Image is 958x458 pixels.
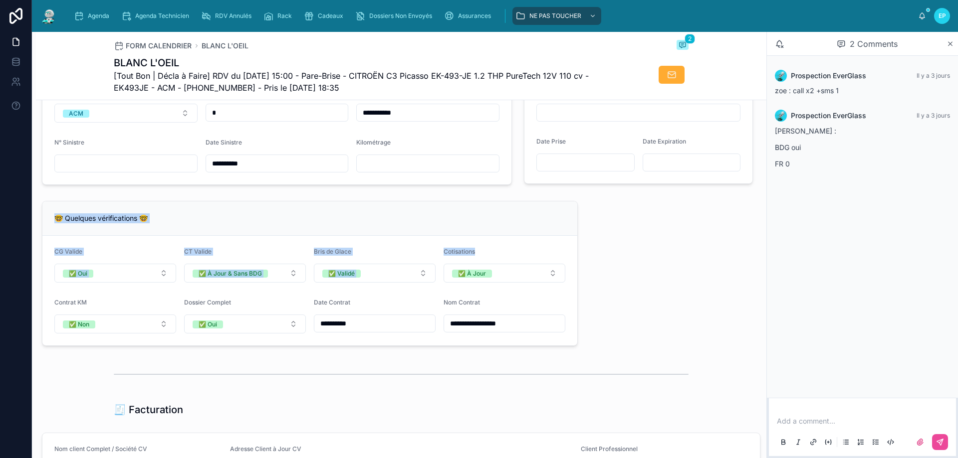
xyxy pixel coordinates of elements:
a: Assurances [441,7,498,25]
div: ✅ À Jour & Sans BDG [199,270,262,278]
span: RDV Annulés [215,12,251,20]
a: NE PAS TOUCHER [512,7,601,25]
span: Assurances [458,12,491,20]
button: Select Button [184,314,306,333]
span: Date Sinistre [206,139,242,146]
span: Cadeaux [318,12,343,20]
span: Kilométrage [356,139,391,146]
div: ✅ À Jour [458,270,486,278]
span: Client Professionnel [581,445,638,453]
span: N° Sinistre [54,139,84,146]
span: Dossier Complet [184,299,231,306]
span: Prospection EverGlass [791,71,866,81]
button: Select Button [444,264,565,283]
div: ✅ Oui [69,270,87,278]
span: Bris de Glace [314,248,351,255]
p: [PERSON_NAME] : [775,126,950,136]
button: 2 [677,40,689,52]
img: App logo [40,8,58,24]
span: FORM CALENDRIER [126,41,192,51]
span: CG Valide [54,248,82,255]
div: ✅ Validé [328,270,355,278]
a: Agenda Technicien [118,7,196,25]
h1: BLANC L'OEIL [114,56,614,70]
span: Nom client Complet / Société CV [54,445,147,453]
span: NE PAS TOUCHER [529,12,581,20]
div: scrollable content [66,5,918,27]
span: Date Expiration [643,138,686,145]
a: FORM CALENDRIER [114,41,192,51]
span: Adresse Client à Jour CV [230,445,301,453]
button: Select Button [54,264,176,283]
button: Select Button [54,314,176,333]
h1: 🧾 Facturation [114,403,183,417]
p: FR 0 [775,158,950,169]
a: Agenda [71,7,116,25]
span: Nom Contrat [444,299,480,306]
span: Il y a 3 jours [917,112,950,119]
p: BDG oui [775,142,950,153]
div: ✅ Oui [199,320,217,328]
button: Select Button [184,264,306,283]
span: 🤓 Quelques vérifications 🤓 [54,214,148,222]
div: ✅ Non [69,320,89,328]
span: zoe : call x2 +sms 1 [775,86,839,95]
a: RDV Annulés [198,7,258,25]
span: CT Valide [184,248,212,255]
a: BLANC L'OEIL [202,41,248,51]
span: Cotisations [444,248,475,255]
span: Date Contrat [314,299,350,306]
a: Rack [260,7,299,25]
span: Contrat KM [54,299,87,306]
span: 2 [685,34,695,44]
a: Dossiers Non Envoyés [352,7,439,25]
span: Il y a 3 jours [917,72,950,79]
button: Select Button [314,264,436,283]
span: Agenda Technicien [135,12,189,20]
div: ACM [69,110,83,118]
a: Cadeaux [301,7,350,25]
span: Date Prise [536,138,566,145]
span: 2 Comments [850,38,898,50]
span: [Tout Bon | Décla à Faire] RDV du [DATE] 15:00 - Pare-Brise - CITROËN C3 Picasso EK-493-JE 1.2 TH... [114,70,614,94]
span: Prospection EverGlass [791,111,866,121]
span: Agenda [88,12,109,20]
span: Dossiers Non Envoyés [369,12,432,20]
span: Rack [277,12,292,20]
button: Select Button [54,104,198,123]
span: EP [939,12,946,20]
